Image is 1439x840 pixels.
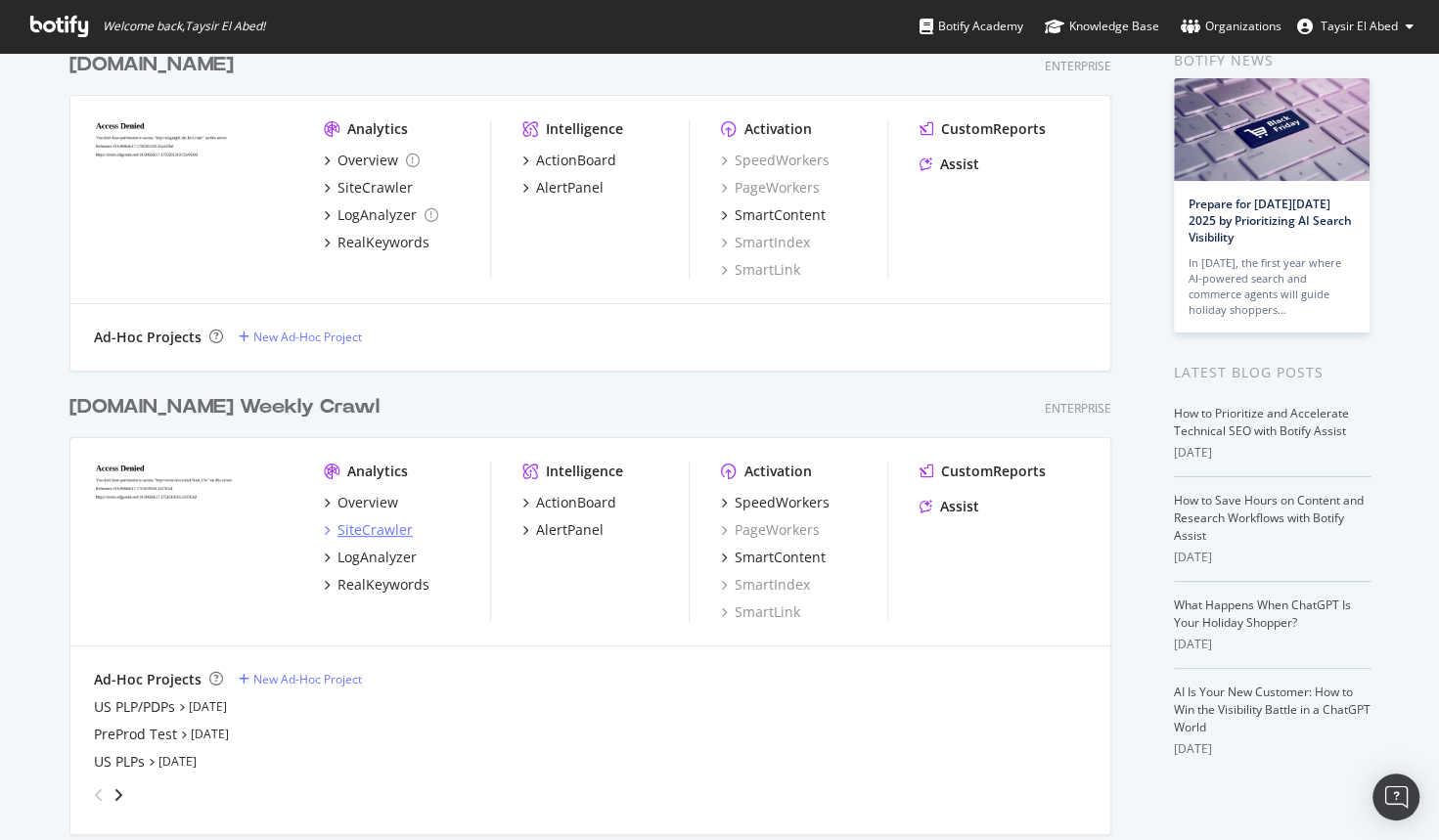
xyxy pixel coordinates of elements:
[94,725,177,744] div: PreProd Test
[536,178,604,198] div: AlertPanel
[1372,774,1419,820] div: Open Intercom Messenger
[522,493,616,512] a: ActionBoard
[337,151,398,170] div: Overview
[1181,17,1282,36] div: Organizations
[69,393,387,421] a: [DOMAIN_NAME] Weekly Crawl
[69,51,242,79] a: [DOMAIN_NAME]
[1174,492,1364,544] a: How to Save Hours on Content and Research Workflows with Botify Assist
[337,520,413,540] div: SiteCrawler
[337,178,413,198] div: SiteCrawler
[86,779,112,811] div: angle-left
[69,51,234,79] div: [DOMAIN_NAME]
[324,233,429,252] a: RealKeywords
[721,548,826,567] a: SmartContent
[253,329,362,345] div: New Ad-Hoc Project
[735,205,826,225] div: SmartContent
[337,575,429,595] div: RealKeywords
[536,520,604,540] div: AlertPanel
[735,493,830,512] div: SpeedWorkers
[1321,18,1398,34] span: Taysir El Abed
[721,602,800,622] a: SmartLink
[920,17,1023,36] div: Botify Academy
[112,785,125,805] div: angle-right
[1189,196,1352,245] a: Prepare for [DATE][DATE] 2025 by Prioritizing AI Search Visibility
[191,726,229,742] a: [DATE]
[324,178,413,198] a: SiteCrawler
[536,151,616,170] div: ActionBoard
[324,520,413,540] a: SiteCrawler
[1174,78,1370,181] img: Prepare for Black Friday 2025 by Prioritizing AI Search Visibility
[94,328,202,347] div: Ad-Hoc Projects
[522,178,604,198] a: AlertPanel
[337,205,417,225] div: LogAnalyzer
[1174,362,1371,383] div: Latest Blog Posts
[1174,444,1371,462] div: [DATE]
[721,151,830,170] a: SpeedWorkers
[1174,636,1371,653] div: [DATE]
[324,548,417,567] a: LogAnalyzer
[324,575,429,595] a: RealKeywords
[239,671,362,687] a: New Ad-Hoc Project
[1045,17,1159,36] div: Knowledge Base
[94,752,145,772] a: US PLPs
[69,393,380,421] div: [DOMAIN_NAME] Weekly Crawl
[1174,50,1371,71] div: Botify news
[324,151,420,170] a: Overview
[158,753,197,770] a: [DATE]
[1174,405,1349,439] a: How to Prioritize and Accelerate Technical SEO with Botify Assist
[94,462,292,620] img: Levi.com
[337,493,398,512] div: Overview
[103,19,265,34] span: Welcome back, Taysir El Abed !
[1282,11,1429,42] button: Taysir El Abed
[324,493,398,512] a: Overview
[1174,740,1371,758] div: [DATE]
[721,205,826,225] a: SmartContent
[253,671,362,687] div: New Ad-Hoc Project
[337,233,429,252] div: RealKeywords
[721,575,810,595] a: SmartIndex
[744,119,812,139] div: Activation
[940,155,979,174] div: Assist
[1174,549,1371,566] div: [DATE]
[546,119,623,139] div: Intelligence
[920,155,979,174] a: Assist
[1045,400,1111,417] div: Enterprise
[721,260,800,280] a: SmartLink
[1045,58,1111,74] div: Enterprise
[941,462,1046,481] div: CustomReports
[1174,597,1351,631] a: What Happens When ChatGPT Is Your Holiday Shopper?
[546,462,623,481] div: Intelligence
[1189,255,1355,318] div: In [DATE], the first year where AI-powered search and commerce agents will guide holiday shoppers…
[920,497,979,516] a: Assist
[940,497,979,516] div: Assist
[744,462,812,481] div: Activation
[941,119,1046,139] div: CustomReports
[536,493,616,512] div: ActionBoard
[522,520,604,540] a: AlertPanel
[920,119,1046,139] a: CustomReports
[189,698,227,715] a: [DATE]
[94,697,175,717] a: US PLP/PDPs
[522,151,616,170] a: ActionBoard
[94,670,202,689] div: Ad-Hoc Projects
[721,233,810,252] a: SmartIndex
[324,205,438,225] a: LogAnalyzer
[347,462,408,481] div: Analytics
[347,119,408,139] div: Analytics
[337,548,417,567] div: LogAnalyzer
[239,329,362,345] a: New Ad-Hoc Project
[94,119,292,278] img: levipilot.com
[1174,684,1371,735] a: AI Is Your New Customer: How to Win the Visibility Battle in a ChatGPT World
[920,462,1046,481] a: CustomReports
[721,178,820,198] a: PageWorkers
[721,520,820,540] a: PageWorkers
